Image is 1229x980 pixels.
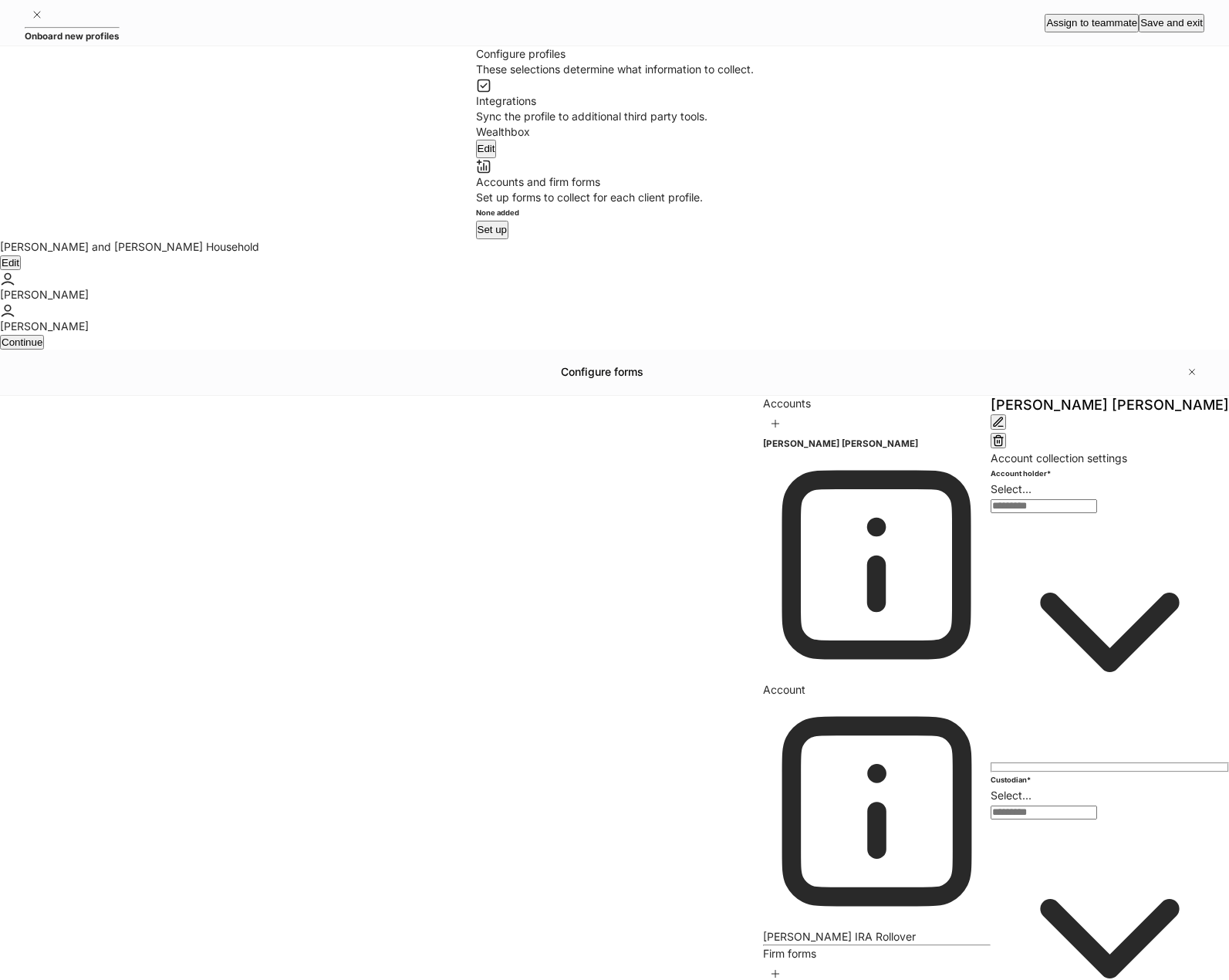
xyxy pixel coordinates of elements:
[2,336,42,348] div: Continue
[991,772,1031,788] h6: Custodian
[991,466,1051,482] h6: Account holder
[763,436,991,451] h5: [PERSON_NAME] [PERSON_NAME]
[476,109,754,124] div: Sync the profile to additional third party tools.
[476,205,754,221] h6: None added
[476,174,754,190] div: Accounts and firm forms
[763,682,991,698] p: Account
[478,141,495,157] div: Edit
[763,396,991,411] div: Accounts
[478,222,508,238] div: Set up
[476,190,754,205] div: Set up forms to collect for each client profile.
[991,788,1229,803] div: Select...
[25,29,120,44] h5: Onboard new profiles
[476,124,754,140] div: Wealthbox
[1046,15,1137,31] div: Assign to teammate
[991,451,1229,466] div: Account collection settings
[561,364,643,380] h5: Configure forms
[476,93,754,109] div: Integrations
[2,257,19,269] div: Edit
[1140,15,1203,31] div: Save and exit
[763,929,991,945] p: [PERSON_NAME] IRA Rollover
[763,946,991,961] div: Firm forms
[476,46,754,62] div: Configure profiles
[476,62,754,77] div: These selections determine what information to collect.
[991,396,1229,414] div: [PERSON_NAME] [PERSON_NAME]
[991,482,1229,497] div: Select...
